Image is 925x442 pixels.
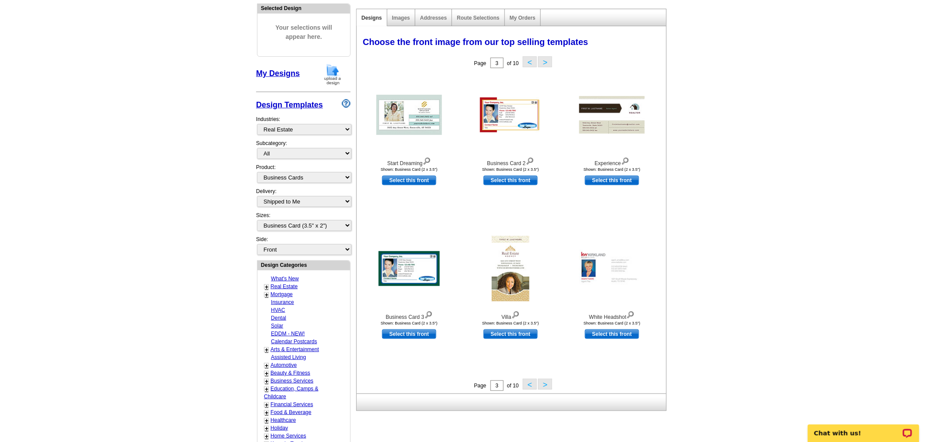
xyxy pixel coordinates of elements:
[564,167,660,172] div: Shown: Business Card (2 x 3.5")
[265,283,268,290] a: +
[257,4,350,12] div: Selected Design
[802,414,925,442] iframe: LiveChat chat widget
[271,362,297,368] a: Automotive
[342,99,351,108] img: design-wizard-help-icon.png
[564,155,660,167] div: Experience
[507,60,519,66] span: of 10
[265,425,268,432] a: +
[265,401,268,408] a: +
[271,346,319,352] a: Arts & Entertainment
[511,309,520,319] img: view design details
[256,187,351,211] div: Delivery:
[361,167,457,172] div: Shown: Business Card (2 x 3.5")
[423,155,431,165] img: view design details
[271,409,311,415] a: Food & Beverage
[271,299,294,305] a: Insurance
[523,56,537,67] button: <
[265,409,268,416] a: +
[538,56,552,67] button: >
[626,309,635,319] img: view design details
[585,176,639,185] a: use this design
[265,346,268,353] a: +
[457,15,499,21] a: Route Selections
[462,321,559,325] div: Shown: Business Card (2 x 3.5")
[382,329,436,339] a: use this design
[271,401,313,407] a: Financial Services
[256,163,351,187] div: Product:
[621,155,629,165] img: view design details
[271,276,299,282] a: What's New
[579,96,645,134] img: Experience
[271,433,306,439] a: Home Services
[271,417,296,423] a: Healthcare
[483,176,538,185] a: use this design
[507,383,519,389] span: of 10
[256,139,351,163] div: Subcategory:
[271,370,310,376] a: Beauty & Fitness
[424,309,433,319] img: view design details
[392,15,410,21] a: Images
[257,261,350,269] div: Design Categories
[256,211,351,235] div: Sizes:
[480,97,541,132] img: Business Card 2
[271,378,313,384] a: Business Services
[376,95,442,135] img: Start Dreaming
[462,155,559,167] div: Business Card 2
[462,309,559,321] div: Villa
[265,378,268,385] a: +
[256,69,300,78] a: My Designs
[361,309,457,321] div: Business Card 3
[256,111,351,139] div: Industries:
[265,417,268,424] a: +
[579,250,645,287] img: White Headshot
[271,323,283,329] a: Solar
[474,383,487,389] span: Page
[462,167,559,172] div: Shown: Business Card (2 x 3.5")
[271,291,293,297] a: Mortgage
[474,60,487,66] span: Page
[510,15,536,21] a: My Orders
[265,433,268,440] a: +
[271,354,306,360] a: Assisted Living
[271,338,317,345] a: Calendar Postcards
[362,15,382,21] a: Designs
[538,379,552,390] button: >
[363,37,588,47] span: Choose the front image from our top selling templates
[420,15,447,21] a: Addresses
[256,100,323,109] a: Design Templates
[265,362,268,369] a: +
[271,425,288,431] a: Holiday
[265,291,268,298] a: +
[264,14,344,50] span: Your selections will appear here.
[492,236,529,301] img: Villa
[271,307,285,313] a: HVAC
[523,379,537,390] button: <
[271,331,305,337] a: EDDM - NEW!
[361,155,457,167] div: Start Dreaming
[564,321,660,325] div: Shown: Business Card (2 x 3.5")
[271,315,286,321] a: Dental
[256,235,351,256] div: Side:
[483,329,538,339] a: use this design
[265,370,268,377] a: +
[382,176,436,185] a: use this design
[264,386,318,400] a: Education, Camps & Childcare
[379,251,440,286] img: Business Card 3
[271,283,298,290] a: Real Estate
[585,329,639,339] a: use this design
[361,321,457,325] div: Shown: Business Card (2 x 3.5")
[321,63,344,86] img: upload-design
[526,155,534,165] img: view design details
[564,309,660,321] div: White Headshot
[265,386,268,393] a: +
